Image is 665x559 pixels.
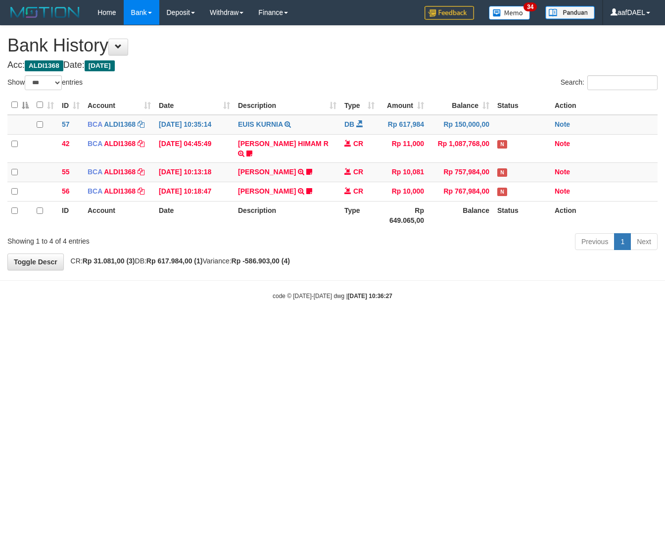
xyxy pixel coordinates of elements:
th: Status [493,96,551,115]
th: Description [234,201,340,229]
small: code © [DATE]-[DATE] dwg | [273,293,392,300]
td: [DATE] 10:13:18 [155,162,234,182]
span: Has Note [497,188,507,196]
span: 55 [62,168,70,176]
span: DB [344,120,354,128]
th: Account: activate to sort column ascending [84,96,155,115]
span: ALDI1368 [25,60,63,71]
input: Search: [587,75,658,90]
span: BCA [88,120,102,128]
td: Rp 10,081 [379,162,428,182]
strong: Rp 31.081,00 (3) [83,257,135,265]
span: BCA [88,140,102,148]
th: : activate to sort column descending [7,96,33,115]
th: Rp 649.065,00 [379,201,428,229]
span: Has Note [497,168,507,177]
strong: Rp -586.903,00 (4) [232,257,290,265]
a: 1 [614,233,631,250]
th: Status [493,201,551,229]
td: Rp 10,000 [379,182,428,201]
strong: Rp 617.984,00 (1) [146,257,203,265]
span: BCA [88,168,102,176]
th: Description: activate to sort column ascending [234,96,340,115]
td: Rp 150,000,00 [428,115,493,135]
th: Date [155,201,234,229]
th: Type [340,201,379,229]
td: [DATE] 10:18:47 [155,182,234,201]
td: Rp 1,087,768,00 [428,134,493,162]
th: Balance [428,201,493,229]
th: Balance: activate to sort column ascending [428,96,493,115]
h4: Acc: Date: [7,60,658,70]
th: Type: activate to sort column ascending [340,96,379,115]
a: ALDI1368 [104,187,136,195]
span: CR [353,168,363,176]
label: Show entries [7,75,83,90]
span: 42 [62,140,70,148]
a: Note [555,140,570,148]
span: 57 [62,120,70,128]
img: panduan.png [545,6,595,19]
th: Account [84,201,155,229]
a: Note [555,120,570,128]
span: 34 [523,2,537,11]
a: ALDI1368 [104,140,136,148]
td: [DATE] 10:35:14 [155,115,234,135]
span: CR [353,140,363,148]
a: Copy ALDI1368 to clipboard [138,120,144,128]
td: Rp 767,984,00 [428,182,493,201]
a: [PERSON_NAME] HIMAM R [238,140,329,148]
a: Toggle Descr [7,254,64,270]
img: MOTION_logo.png [7,5,83,20]
img: Button%20Memo.svg [489,6,530,20]
a: Copy ALDI1368 to clipboard [138,168,144,176]
th: Action [551,96,658,115]
span: 56 [62,187,70,195]
td: Rp 757,984,00 [428,162,493,182]
a: Next [630,233,658,250]
a: Copy ALDI1368 to clipboard [138,187,144,195]
td: [DATE] 04:45:49 [155,134,234,162]
a: ALDI1368 [104,120,136,128]
a: [PERSON_NAME] [238,187,296,195]
span: CR: DB: Variance: [66,257,290,265]
a: EUIS KURNIA [238,120,283,128]
td: Rp 617,984 [379,115,428,135]
a: Copy ALDI1368 to clipboard [138,140,144,148]
img: Feedback.jpg [425,6,474,20]
th: Amount: activate to sort column ascending [379,96,428,115]
a: ALDI1368 [104,168,136,176]
a: [PERSON_NAME] [238,168,296,176]
span: BCA [88,187,102,195]
a: Note [555,168,570,176]
label: Search: [561,75,658,90]
h1: Bank History [7,36,658,55]
td: Rp 11,000 [379,134,428,162]
th: Action [551,201,658,229]
a: Previous [575,233,615,250]
select: Showentries [25,75,62,90]
th: ID: activate to sort column ascending [58,96,84,115]
strong: [DATE] 10:36:27 [348,293,392,300]
span: CR [353,187,363,195]
th: Date: activate to sort column ascending [155,96,234,115]
span: Has Note [497,140,507,149]
span: [DATE] [85,60,115,71]
th: : activate to sort column ascending [33,96,58,115]
a: Note [555,187,570,195]
th: ID [58,201,84,229]
div: Showing 1 to 4 of 4 entries [7,232,270,246]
